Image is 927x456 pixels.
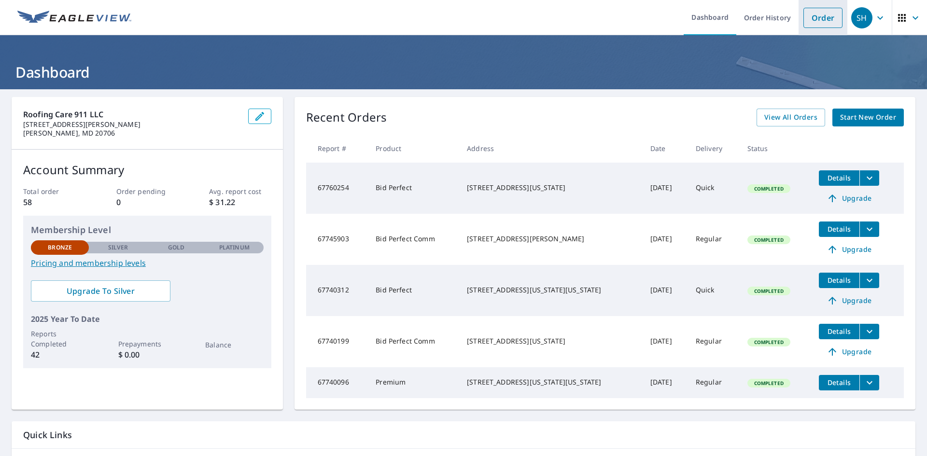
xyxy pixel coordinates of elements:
[368,316,459,367] td: Bid Perfect Comm
[688,265,740,316] td: Quick
[688,163,740,214] td: Quick
[643,163,688,214] td: [DATE]
[459,134,643,163] th: Address
[748,288,789,294] span: Completed
[209,186,271,196] p: Avg. report cost
[306,134,368,163] th: Report #
[31,257,264,269] a: Pricing and membership levels
[643,316,688,367] td: [DATE]
[209,196,271,208] p: $ 31.22
[832,109,904,126] a: Start New Order
[688,214,740,265] td: Regular
[467,336,635,346] div: [STREET_ADDRESS][US_STATE]
[764,111,817,124] span: View All Orders
[116,196,178,208] p: 0
[23,196,85,208] p: 58
[23,186,85,196] p: Total order
[825,327,854,336] span: Details
[368,214,459,265] td: Bid Perfect Comm
[48,243,72,252] p: Bronze
[23,109,240,120] p: Roofing Care 911 LLC
[859,170,879,186] button: filesDropdownBtn-67760254
[643,265,688,316] td: [DATE]
[118,339,176,349] p: Prepayments
[219,243,250,252] p: Platinum
[205,340,263,350] p: Balance
[23,161,271,179] p: Account Summary
[688,367,740,398] td: Regular
[819,170,859,186] button: detailsBtn-67760254
[819,375,859,390] button: detailsBtn-67740096
[859,375,879,390] button: filesDropdownBtn-67740096
[825,244,873,255] span: Upgrade
[306,367,368,398] td: 67740096
[803,8,843,28] a: Order
[825,224,854,234] span: Details
[368,134,459,163] th: Product
[23,120,240,129] p: [STREET_ADDRESS][PERSON_NAME]
[17,11,131,25] img: EV Logo
[825,295,873,306] span: Upgrade
[643,134,688,163] th: Date
[23,429,904,441] p: Quick Links
[368,265,459,316] td: Bid Perfect
[825,173,854,182] span: Details
[825,276,854,285] span: Details
[168,243,184,252] p: Gold
[108,243,128,252] p: Silver
[740,134,811,163] th: Status
[31,280,170,302] a: Upgrade To Silver
[748,339,789,345] span: Completed
[825,193,873,204] span: Upgrade
[819,221,859,237] button: detailsBtn-67745903
[819,293,879,308] a: Upgrade
[748,185,789,192] span: Completed
[31,313,264,325] p: 2025 Year To Date
[859,221,879,237] button: filesDropdownBtn-67745903
[819,324,859,339] button: detailsBtn-67740199
[825,346,873,358] span: Upgrade
[688,316,740,367] td: Regular
[859,273,879,288] button: filesDropdownBtn-67740312
[748,380,789,387] span: Completed
[31,349,89,360] p: 42
[306,265,368,316] td: 67740312
[851,7,872,28] div: SH
[306,163,368,214] td: 67760254
[467,377,635,387] div: [STREET_ADDRESS][US_STATE][US_STATE]
[306,316,368,367] td: 67740199
[368,163,459,214] td: Bid Perfect
[467,234,635,244] div: [STREET_ADDRESS][PERSON_NAME]
[31,329,89,349] p: Reports Completed
[748,236,789,243] span: Completed
[467,183,635,193] div: [STREET_ADDRESS][US_STATE]
[467,285,635,295] div: [STREET_ADDRESS][US_STATE][US_STATE]
[819,242,879,257] a: Upgrade
[819,191,879,206] a: Upgrade
[859,324,879,339] button: filesDropdownBtn-67740199
[643,214,688,265] td: [DATE]
[819,273,859,288] button: detailsBtn-67740312
[39,286,163,296] span: Upgrade To Silver
[23,129,240,138] p: [PERSON_NAME], MD 20706
[840,111,896,124] span: Start New Order
[757,109,825,126] a: View All Orders
[306,109,387,126] p: Recent Orders
[368,367,459,398] td: Premium
[12,62,915,82] h1: Dashboard
[31,223,264,236] p: Membership Level
[643,367,688,398] td: [DATE]
[116,186,178,196] p: Order pending
[118,349,176,360] p: $ 0.00
[306,214,368,265] td: 67745903
[819,344,879,359] a: Upgrade
[825,378,854,387] span: Details
[688,134,740,163] th: Delivery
